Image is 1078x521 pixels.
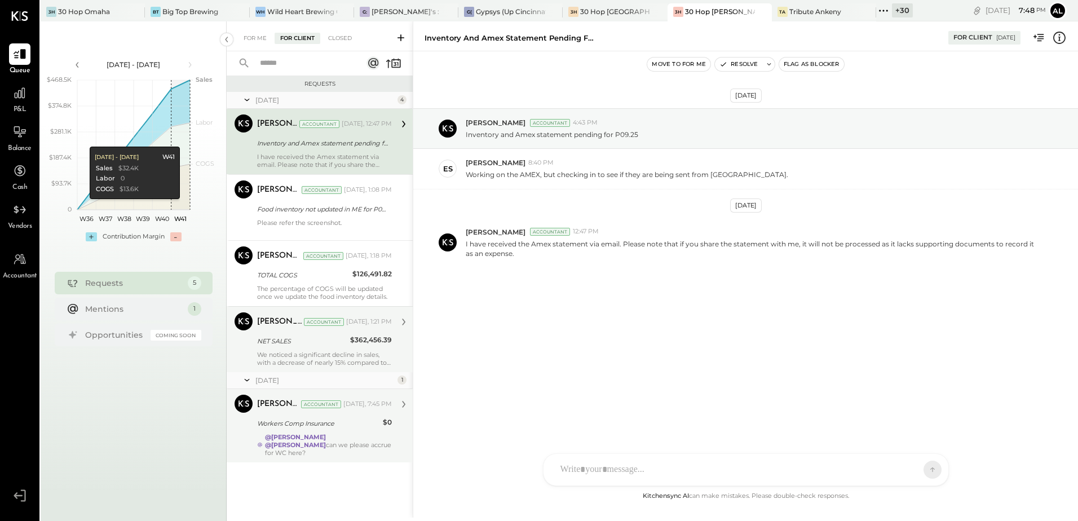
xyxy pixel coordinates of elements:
[170,232,182,241] div: -
[68,205,72,213] text: 0
[730,89,762,103] div: [DATE]
[443,164,453,174] div: ES
[265,441,326,449] strong: @[PERSON_NAME]
[257,204,388,215] div: Food inventory not updated in ME for P09.25
[58,7,110,16] div: 30 Hop Omaha
[1,82,39,115] a: P&L
[685,7,755,16] div: 30 Hop [PERSON_NAME] Summit
[47,76,72,83] text: $468.5K
[196,160,214,167] text: COGS
[79,215,94,223] text: W36
[715,58,762,71] button: Resolve
[99,215,112,223] text: W37
[344,186,392,195] div: [DATE], 1:08 PM
[257,351,392,367] div: We noticed a significant decline in sales, with a decrease of nearly 15% compared to previous per...
[257,335,347,347] div: NET SALES
[304,318,344,326] div: Accountant
[1,249,39,281] a: Accountant
[238,33,272,44] div: For Me
[352,268,392,280] div: $126,491.82
[257,418,379,429] div: Workers Comp Insurance
[85,277,182,289] div: Requests
[255,7,266,17] div: WH
[117,215,131,223] text: W38
[372,7,441,16] div: [PERSON_NAME]'s : [PERSON_NAME]'s
[265,433,392,457] div: can we please accrue for WC here?
[3,271,37,281] span: Accountant
[267,7,337,16] div: Wild Heart Brewing Company
[50,127,72,135] text: $281.1K
[1,43,39,76] a: Queue
[257,118,297,130] div: [PERSON_NAME]
[530,228,570,236] div: Accountant
[1,121,39,154] a: Balance
[86,60,182,69] div: [DATE] - [DATE]
[14,105,26,115] span: P&L
[730,198,762,213] div: [DATE]
[346,251,392,260] div: [DATE], 1:18 PM
[397,376,407,385] div: 1
[257,138,388,149] div: Inventory and Amex statement pending for P09.25
[151,7,161,17] div: BT
[383,417,392,428] div: $0
[95,164,112,173] div: Sales
[151,330,201,341] div: Coming Soon
[188,302,201,316] div: 1
[162,153,174,162] div: W41
[777,7,788,17] div: TA
[257,285,392,301] div: The percentage of COGS will be updated once we update the food inventory details.
[673,7,683,17] div: 3H
[257,399,299,410] div: [PERSON_NAME]
[10,66,30,76] span: Queue
[466,118,525,127] span: [PERSON_NAME]
[1,160,39,193] a: Cash
[275,33,320,44] div: For Client
[188,276,201,290] div: 5
[154,215,169,223] text: W40
[986,5,1046,16] div: [DATE]
[953,33,992,42] div: For Client
[302,186,342,194] div: Accountant
[257,250,301,262] div: [PERSON_NAME]
[86,232,97,241] div: +
[299,120,339,128] div: Accountant
[996,34,1015,42] div: [DATE]
[892,3,913,17] div: + 30
[1,199,39,232] a: Vendors
[346,317,392,326] div: [DATE], 1:21 PM
[120,174,124,183] div: 0
[342,120,392,129] div: [DATE], 12:47 PM
[466,170,788,179] p: Working on the AMEX, but checking in to see if they are being sent from [GEOGRAPHIC_DATA].
[528,158,554,167] span: 8:40 PM
[257,153,392,169] div: I have received the Amex statement via email. Please note that if you share the statement with me...
[94,153,138,161] div: [DATE] - [DATE]
[466,130,638,139] p: Inventory and Amex statement pending for P09.25
[568,7,578,17] div: 3H
[257,184,299,196] div: [PERSON_NAME]
[196,118,213,126] text: Labor
[136,215,150,223] text: W39
[466,227,525,237] span: [PERSON_NAME]
[85,303,182,315] div: Mentions
[779,58,844,71] button: Flag as Blocker
[257,219,392,235] div: Please refer the screenshot.
[573,227,599,236] span: 12:47 PM
[48,101,72,109] text: $374.8K
[95,174,114,183] div: Labor
[174,215,187,223] text: W41
[301,400,341,408] div: Accountant
[425,33,594,43] div: Inventory and Amex statement pending for P09.25
[466,158,525,167] span: [PERSON_NAME]
[232,80,407,88] div: Requests
[397,95,407,104] div: 4
[789,7,841,16] div: Tribute Ankeny
[265,433,326,441] strong: @[PERSON_NAME]
[322,33,357,44] div: Closed
[119,185,138,194] div: $13.6K
[530,119,570,127] div: Accountant
[162,7,218,16] div: Big Top Brewing
[85,329,145,341] div: Opportunities
[196,76,213,83] text: Sales
[255,376,395,385] div: [DATE]
[12,183,27,193] span: Cash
